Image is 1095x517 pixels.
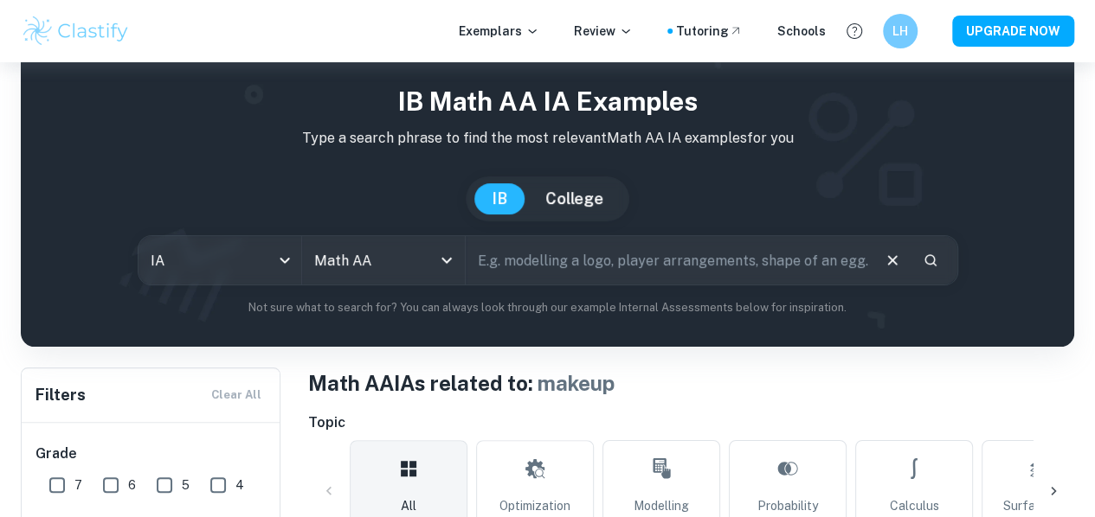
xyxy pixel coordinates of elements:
[435,248,459,272] button: Open
[634,496,689,515] span: Modelling
[499,496,570,515] span: Optimization
[466,236,869,284] input: E.g. modelling a logo, player arrangements, shape of an egg...
[952,16,1074,47] button: UPGRADE NOW
[757,496,818,515] span: Probability
[128,476,136,495] span: 6
[1003,496,1079,515] span: Surface Area
[474,183,525,214] button: IB
[35,383,86,407] h6: Filters
[21,14,131,48] img: Clastify logo
[308,367,1074,399] h1: Math AA IAs related to:
[883,14,918,48] button: LH
[35,128,1060,149] p: Type a search phrase to find the most relevant Math AA IA examples for you
[891,22,911,41] h6: LH
[308,412,1074,433] h6: Topic
[840,16,869,46] button: Help and Feedback
[538,371,615,395] span: makeup
[676,22,743,41] a: Tutoring
[35,299,1060,316] p: Not sure what to search for? You can always look through our example Internal Assessments below f...
[35,444,267,464] h6: Grade
[235,476,244,495] span: 4
[916,246,945,275] button: Search
[876,244,909,277] button: Clear
[459,22,539,41] p: Exemplars
[182,476,190,495] span: 5
[401,496,416,515] span: All
[74,476,82,495] span: 7
[35,82,1060,121] h1: IB Math AA IA examples
[890,496,939,515] span: Calculus
[777,22,826,41] a: Schools
[138,236,301,284] div: IA
[574,22,633,41] p: Review
[528,183,621,214] button: College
